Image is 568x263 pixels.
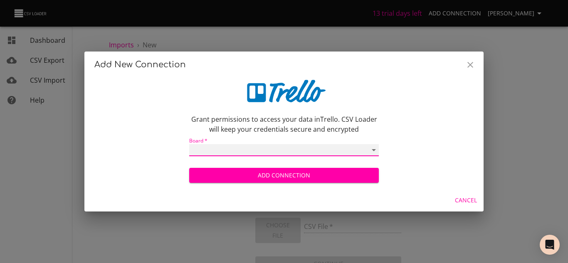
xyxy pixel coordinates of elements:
[94,58,474,71] h2: Add New Connection
[460,55,480,75] button: Close
[242,80,326,105] img: logo-x4-663df81a4f8e40a286c12c4d839bc00d.png
[540,235,560,255] div: Open Intercom Messenger
[189,138,207,143] label: Board
[189,168,379,183] button: Add Connection
[455,195,477,206] span: Cancel
[196,170,372,181] span: Add Connection
[452,193,480,208] button: Cancel
[189,114,379,134] p: Grant permissions to access your data in Trello . CSV Loader will keep your credentials secure an...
